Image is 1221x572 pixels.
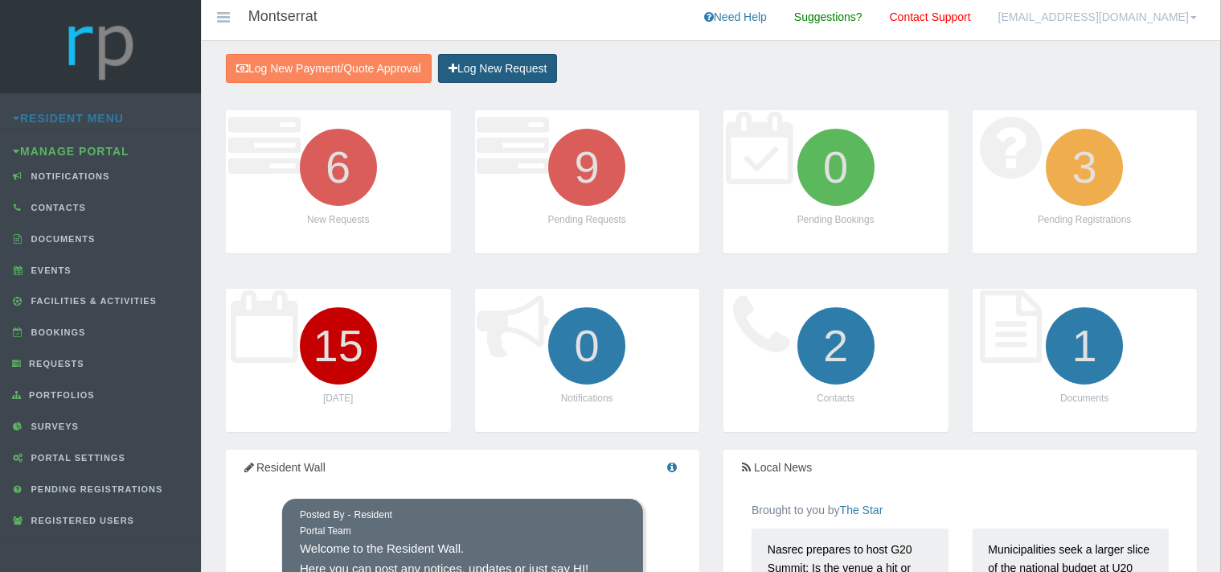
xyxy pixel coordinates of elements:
[475,289,700,431] a: 0 Notifications
[242,462,683,474] h5: Resident Wall
[542,122,632,212] i: 9
[840,504,883,516] a: The Star
[27,296,157,306] span: Facilities & Activities
[27,203,86,212] span: Contacts
[27,327,86,337] span: Bookings
[248,9,318,25] h4: Montserrat
[13,112,124,125] a: Resident Menu
[27,453,125,463] span: Portal Settings
[989,391,1182,406] p: Documents
[723,289,949,431] a: 2 Contacts
[226,110,451,253] a: 6 New Requests
[491,212,684,228] p: Pending Requests
[542,301,632,391] i: 0
[27,265,72,275] span: Events
[27,171,110,181] span: Notifications
[1039,122,1129,212] i: 3
[242,212,435,228] p: New Requests
[27,234,96,244] span: Documents
[27,422,79,431] span: Surveys
[438,54,557,84] a: Log New Request
[740,462,1181,474] h5: Local News
[226,54,432,84] a: Log New Payment/Quote Approval
[27,484,163,494] span: Pending Registrations
[791,122,881,212] i: 0
[752,501,1169,520] p: Brought to you by
[13,145,129,158] a: Manage Portal
[989,212,1182,228] p: Pending Registrations
[791,301,881,391] i: 2
[491,391,684,406] p: Notifications
[300,508,392,539] div: Posted By - Resident Portal Team
[723,110,949,253] a: 0 Pending Bookings
[25,390,95,400] span: Portfolios
[242,391,435,406] p: [DATE]
[475,110,700,253] a: 9 Pending Requests
[740,212,932,228] p: Pending Bookings
[740,391,932,406] p: Contacts
[27,516,134,525] span: Registered Users
[293,122,383,212] i: 6
[293,301,383,391] i: 15
[973,289,1198,431] a: 1 Documents
[25,359,84,368] span: Requests
[973,110,1198,253] a: 3 Pending Registrations
[1039,301,1129,391] i: 1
